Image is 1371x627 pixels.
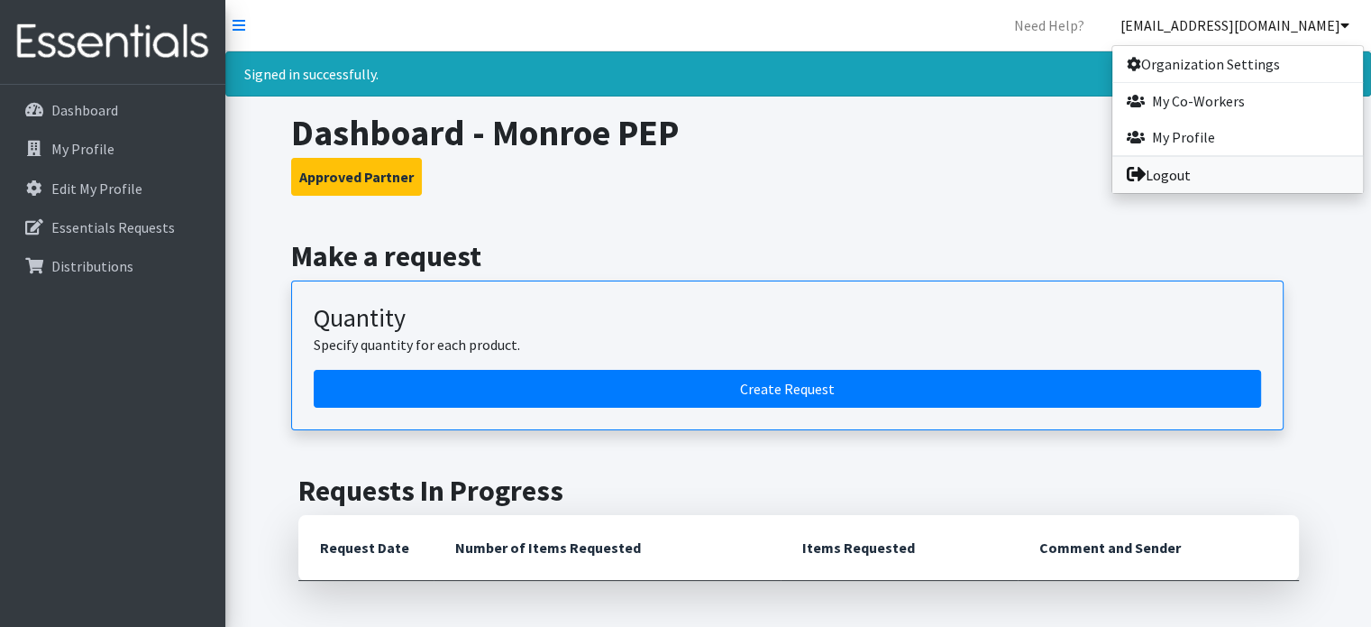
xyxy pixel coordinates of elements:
th: Comment and Sender [1018,515,1298,581]
a: Dashboard [7,92,218,128]
h2: Make a request [291,239,1305,273]
button: Approved Partner [291,158,422,196]
th: Number of Items Requested [434,515,781,581]
h3: Quantity [314,303,1261,334]
a: Essentials Requests [7,209,218,245]
div: Signed in successfully. [225,51,1371,97]
p: Edit My Profile [51,180,142,198]
h1: Dashboard - Monroe PEP [291,111,1305,154]
a: Create a request by quantity [314,370,1261,408]
h2: Requests In Progress [298,474,1299,508]
th: Request Date [298,515,434,581]
p: My Profile [51,140,114,158]
a: Logout [1112,157,1363,193]
p: Specify quantity for each product. [314,334,1261,355]
p: Distributions [51,257,133,275]
p: Essentials Requests [51,218,175,236]
th: Items Requested [781,515,1018,581]
img: HumanEssentials [7,12,218,72]
a: My Profile [7,131,218,167]
a: [EMAIL_ADDRESS][DOMAIN_NAME] [1106,7,1364,43]
a: My Co-Workers [1112,83,1363,119]
a: Edit My Profile [7,171,218,207]
a: Need Help? [1000,7,1099,43]
a: Organization Settings [1112,46,1363,82]
a: Distributions [7,248,218,284]
a: My Profile [1112,119,1363,155]
p: Dashboard [51,101,118,119]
